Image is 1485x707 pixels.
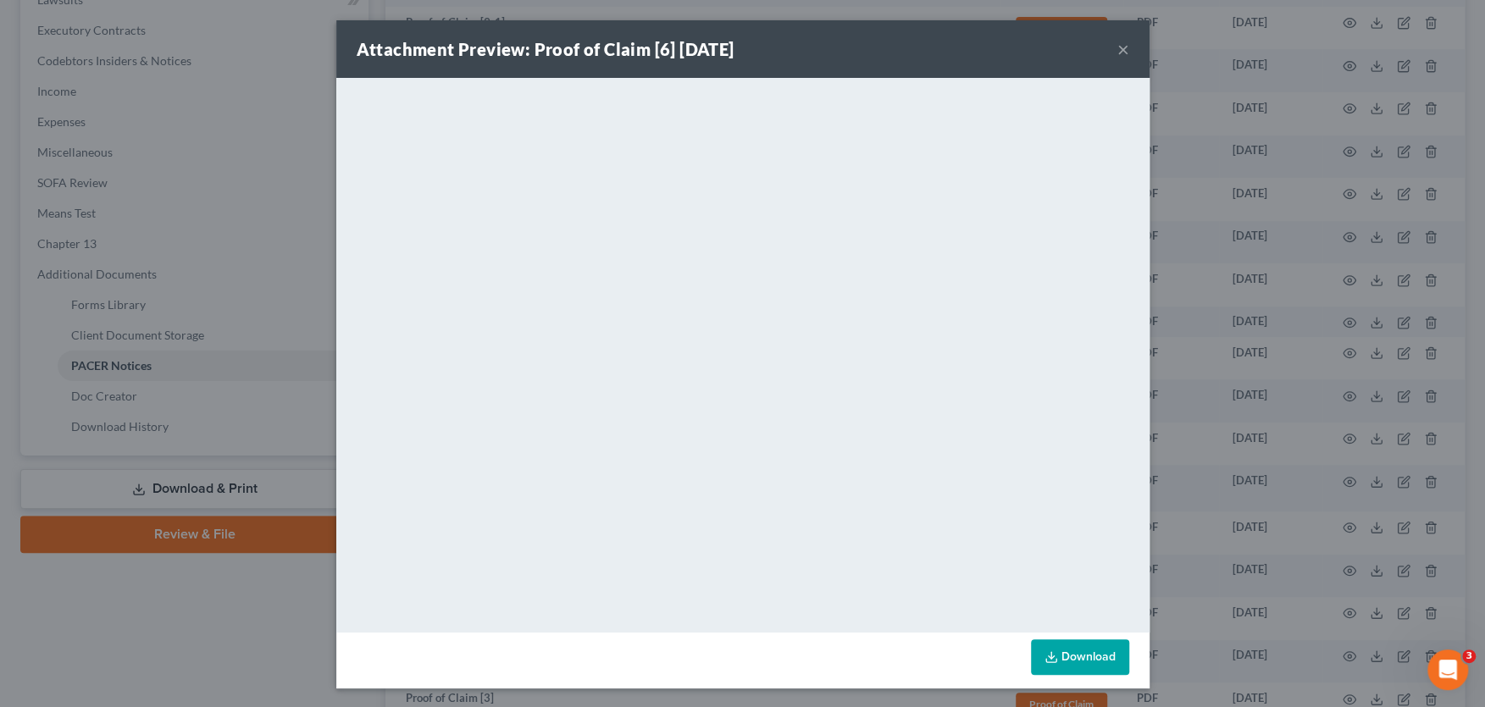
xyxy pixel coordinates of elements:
span: 3 [1462,649,1476,663]
button: × [1117,39,1129,59]
a: Download [1031,639,1129,675]
iframe: Intercom live chat [1427,649,1468,690]
strong: Attachment Preview: Proof of Claim [6] [DATE] [357,39,734,59]
iframe: <object ng-attr-data='[URL][DOMAIN_NAME]' type='application/pdf' width='100%' height='650px'></ob... [336,78,1150,628]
